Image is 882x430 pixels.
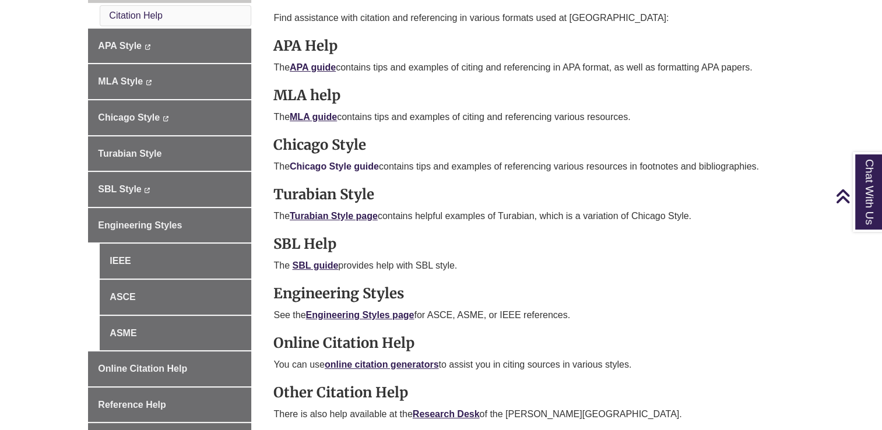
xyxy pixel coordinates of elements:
i: This link opens in a new window [146,80,152,85]
span: Engineering Styles [98,220,182,230]
a: APA Style [88,29,251,64]
a: Online Citation Help [88,351,251,386]
a: Turabian Style [88,136,251,171]
strong: Chicago Style [273,136,366,154]
p: The contains helpful examples of Turabian, which is a variation of Chicago Style. [273,209,789,223]
span: SBL Style [98,184,141,194]
a: Reference Help [88,387,251,422]
strong: Other Citation Help [273,383,408,401]
a: SBL Style [88,172,251,207]
p: See the for ASCE, ASME, or IEEE references. [273,308,789,322]
span: Online Citation Help [98,364,187,373]
a: Back to Top [835,188,879,204]
a: Chicago Style guide [290,161,379,171]
p: You can use to assist you in citing sources in various styles. [273,358,789,372]
strong: Online Citation Help [273,334,414,352]
i: This link opens in a new window [144,188,150,193]
a: ASCE [100,280,251,315]
a: MLA guide [290,112,337,122]
span: MLA Style [98,76,143,86]
strong: MLA help [273,86,340,104]
a: SBL guide [292,260,338,270]
a: Research Desk [413,409,480,419]
span: APA Style [98,41,142,51]
p: Find assistance with citation and referencing in various formats used at [GEOGRAPHIC_DATA]: [273,11,789,25]
a: Chicago Style [88,100,251,135]
i: This link opens in a new window [144,44,150,50]
a: Engineering Styles page [306,310,414,320]
p: The contains tips and examples of citing and referencing various resources. [273,110,789,124]
a: Citation Help [109,10,163,20]
strong: Engineering Styles [273,284,404,302]
a: IEEE [100,244,251,279]
a: ASME [100,316,251,351]
a: MLA Style [88,64,251,99]
strong: Turabian Style [273,185,374,203]
span: Chicago Style [98,112,160,122]
a: online citation generators [325,359,439,369]
p: The contains tips and examples of citing and referencing in APA format, as well as formatting APA... [273,61,789,75]
strong: APA Help [273,37,338,55]
p: The contains tips and examples of referencing various resources in footnotes and bibliographies. [273,160,789,174]
a: Turabian Style page [290,211,378,221]
p: There is also help available at the of the [PERSON_NAME][GEOGRAPHIC_DATA]. [273,407,789,421]
p: The provides help with SBL style. [273,259,789,273]
i: This link opens in a new window [163,116,169,121]
strong: SBL Help [273,235,336,253]
span: Turabian Style [98,149,161,158]
a: APA guide [290,62,336,72]
a: Engineering Styles [88,208,251,243]
span: Reference Help [98,400,166,410]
